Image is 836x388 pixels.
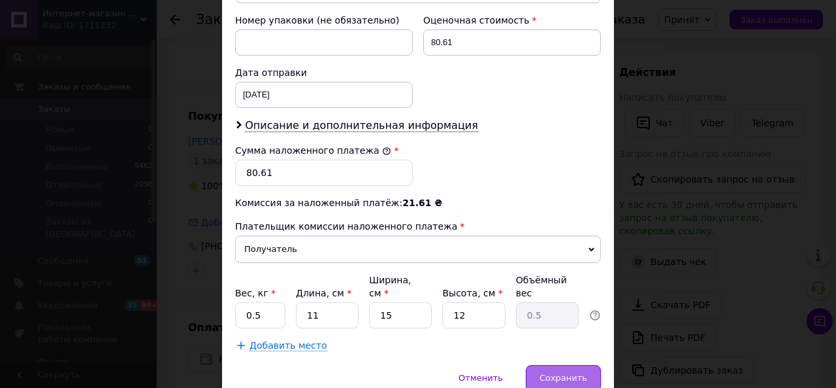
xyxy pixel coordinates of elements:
[369,275,411,298] label: Ширина, см
[245,119,478,132] span: Описание и дополнительная информация
[235,196,601,209] div: Комиссия за наложенный платёж:
[539,373,587,383] span: Сохранить
[442,288,502,298] label: Высота, см
[235,66,413,79] div: Дата отправки
[235,221,457,232] span: Плательщик комиссии наложенного платежа
[516,273,579,300] div: Объёмный вес
[235,288,276,298] label: Вес, кг
[458,373,503,383] span: Отменить
[402,198,442,208] span: 21.61 ₴
[235,14,413,27] div: Номер упаковки (не обязательно)
[249,340,327,351] span: Добавить место
[235,145,391,156] label: Сумма наложенного платежа
[296,288,351,298] label: Длина, см
[423,14,601,27] div: Оценочная стоимость
[235,236,601,263] span: Получатель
